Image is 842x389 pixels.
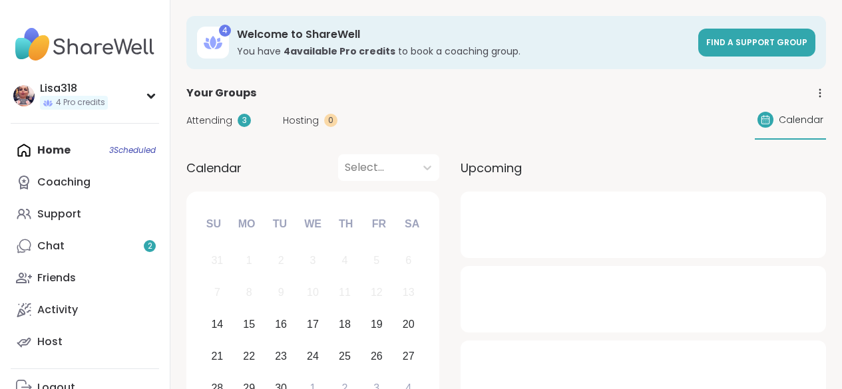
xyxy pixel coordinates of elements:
span: Attending [186,114,232,128]
div: Choose Wednesday, September 17th, 2025 [299,311,327,339]
div: 7 [214,283,220,301]
div: Lisa318 [40,81,108,96]
div: Friends [37,271,76,285]
a: Host [11,326,159,358]
div: Not available Friday, September 5th, 2025 [362,247,391,275]
div: 26 [371,347,383,365]
div: Choose Saturday, September 20th, 2025 [394,311,423,339]
span: Upcoming [461,159,522,177]
div: 3 [238,114,251,127]
div: Not available Sunday, September 7th, 2025 [203,279,232,307]
span: 2 [148,241,152,252]
span: 4 Pro credits [56,97,105,108]
div: Choose Sunday, September 14th, 2025 [203,311,232,339]
div: Not available Wednesday, September 3rd, 2025 [299,247,327,275]
div: 22 [243,347,255,365]
h3: You have to book a coaching group. [237,45,690,58]
div: 10 [307,283,319,301]
div: Support [37,207,81,221]
div: Mo [232,209,261,239]
a: Chat2 [11,230,159,262]
div: Choose Tuesday, September 23rd, 2025 [267,342,296,370]
div: 2 [278,251,284,269]
a: Support [11,198,159,230]
div: Choose Friday, September 19th, 2025 [362,311,391,339]
div: Not available Tuesday, September 2nd, 2025 [267,247,296,275]
div: 1 [246,251,252,269]
div: 0 [324,114,337,127]
div: Host [37,334,63,349]
span: Calendar [779,113,823,127]
a: Find a support group [698,29,815,57]
div: Choose Tuesday, September 16th, 2025 [267,311,296,339]
div: 6 [405,251,411,269]
div: Not available Thursday, September 11th, 2025 [331,279,359,307]
div: Not available Monday, September 8th, 2025 [235,279,264,307]
div: 20 [403,315,415,333]
div: Choose Monday, September 15th, 2025 [235,311,264,339]
div: Not available Wednesday, September 10th, 2025 [299,279,327,307]
div: Fr [364,209,393,239]
div: 4 [219,25,231,37]
div: 15 [243,315,255,333]
a: Coaching [11,166,159,198]
div: 25 [339,347,351,365]
div: Tu [265,209,294,239]
div: 21 [211,347,223,365]
div: Activity [37,303,78,317]
div: 23 [275,347,287,365]
div: Not available Monday, September 1st, 2025 [235,247,264,275]
div: Chat [37,239,65,253]
div: Choose Thursday, September 25th, 2025 [331,342,359,370]
div: 3 [310,251,316,269]
div: Not available Saturday, September 6th, 2025 [394,247,423,275]
div: 8 [246,283,252,301]
span: Find a support group [706,37,807,48]
div: Coaching [37,175,91,190]
span: Hosting [283,114,319,128]
div: 9 [278,283,284,301]
div: Su [199,209,228,239]
div: 14 [211,315,223,333]
div: Choose Monday, September 22nd, 2025 [235,342,264,370]
div: 27 [403,347,415,365]
div: Choose Thursday, September 18th, 2025 [331,311,359,339]
span: Your Groups [186,85,256,101]
div: 16 [275,315,287,333]
img: ShareWell Nav Logo [11,21,159,68]
a: Friends [11,262,159,294]
div: 5 [373,251,379,269]
b: 4 available Pro credit s [284,45,395,58]
div: 4 [341,251,347,269]
div: Not available Sunday, August 31st, 2025 [203,247,232,275]
div: Choose Friday, September 26th, 2025 [362,342,391,370]
div: 24 [307,347,319,365]
a: Activity [11,294,159,326]
div: 18 [339,315,351,333]
div: Choose Wednesday, September 24th, 2025 [299,342,327,370]
div: 12 [371,283,383,301]
div: Not available Thursday, September 4th, 2025 [331,247,359,275]
span: Calendar [186,159,242,177]
div: 31 [211,251,223,269]
div: 13 [403,283,415,301]
img: Lisa318 [13,85,35,106]
h3: Welcome to ShareWell [237,27,690,42]
div: Choose Saturday, September 27th, 2025 [394,342,423,370]
div: Not available Tuesday, September 9th, 2025 [267,279,296,307]
div: Choose Sunday, September 21st, 2025 [203,342,232,370]
div: Not available Saturday, September 13th, 2025 [394,279,423,307]
div: 19 [371,315,383,333]
div: Sa [397,209,427,239]
div: We [298,209,327,239]
div: 17 [307,315,319,333]
div: 11 [339,283,351,301]
div: Not available Friday, September 12th, 2025 [362,279,391,307]
div: Th [331,209,361,239]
